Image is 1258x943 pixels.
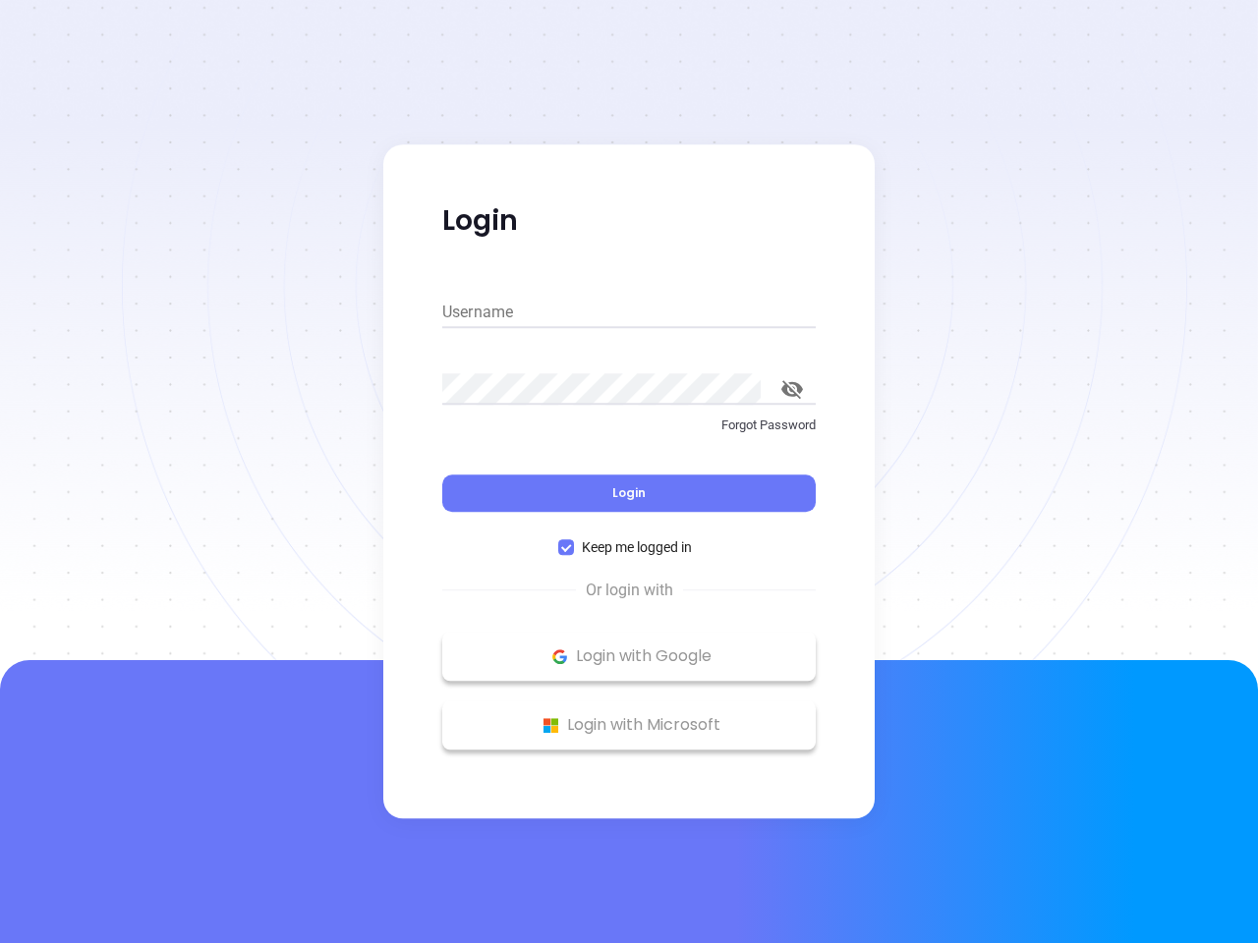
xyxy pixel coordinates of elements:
button: toggle password visibility [769,365,816,413]
span: Or login with [576,579,683,602]
button: Google Logo Login with Google [442,632,816,681]
button: Microsoft Logo Login with Microsoft [442,700,816,749]
button: Login [442,474,816,512]
p: Login with Google [452,641,806,671]
p: Login [442,203,816,239]
a: Forgot Password [442,416,816,451]
img: Google Logo [547,644,572,669]
p: Forgot Password [442,416,816,435]
p: Login with Microsoft [452,710,806,740]
span: Login [612,484,646,501]
span: Keep me logged in [574,536,700,558]
img: Microsoft Logo [539,713,563,738]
